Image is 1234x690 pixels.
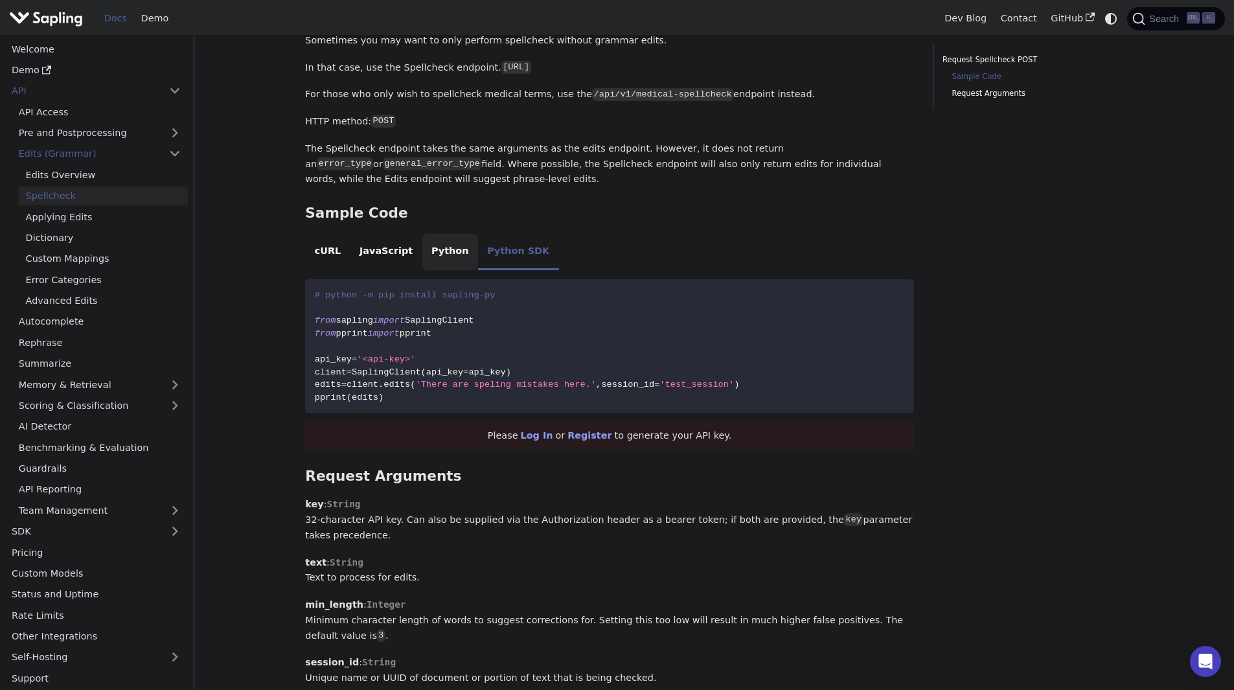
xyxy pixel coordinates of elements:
span: sapling [336,316,372,325]
span: from [315,316,336,325]
kbd: K [1202,12,1215,24]
p: Sometimes you may want to only perform spellcheck without grammar edits. [305,33,914,49]
a: Status and Uptime [5,585,188,604]
p: : Unique name or UUID of document or portion of text that is being checked. [305,655,914,686]
a: Sapling.ai [9,9,87,28]
li: Python SDK [478,234,559,270]
span: SaplingClient [405,316,474,325]
span: Integer [367,599,406,610]
span: 'There are speling mistakes here.' [415,380,596,389]
span: '<api-key>' [357,354,415,364]
a: GitHub [1044,8,1101,29]
a: Self-Hosting [5,648,188,667]
span: import [373,316,405,325]
span: api_key [468,367,505,377]
span: String [330,557,363,568]
span: api_key [315,354,352,364]
span: ( [421,367,426,377]
a: Dictionary [19,229,188,247]
code: 3 [377,629,385,642]
span: ( [347,393,352,402]
a: Edits (Grammar) [12,144,188,163]
span: = [463,367,468,377]
span: api_key [426,367,463,377]
code: error_type [317,157,373,170]
code: POST [371,115,396,128]
a: SDK [5,522,162,541]
p: : Minimum character length of words to suggest corrections for. Setting this too low will result ... [305,597,914,643]
span: pprint [400,328,431,338]
button: Switch between dark and light mode (currently system mode) [1102,9,1121,28]
h3: Sample Code [305,205,914,222]
p: The Spellcheck endpoint takes the same arguments as the edits endpoint. However, it does not retu... [305,141,914,187]
span: edits [352,393,378,402]
a: Other Integrations [5,627,188,646]
span: # python -m pip install sapling-py [315,290,496,300]
a: API [5,82,162,100]
a: Guardrails [12,459,188,478]
span: ) [378,393,383,402]
h3: Request Arguments [305,468,914,485]
a: Pre and Postprocessing [12,124,188,143]
strong: key [305,499,323,509]
a: Advanced Edits [19,292,188,310]
a: Error Categories [19,270,188,289]
a: Request Arguments [952,87,1114,100]
span: String [326,499,360,509]
button: Search (Ctrl+K) [1127,7,1224,30]
code: /api/v1/medical-spellcheck [592,88,733,101]
a: Docs [97,8,134,29]
span: . [378,380,383,389]
span: ( [410,380,415,389]
span: String [362,657,396,667]
a: Scoring & Classification [12,397,188,415]
strong: text [305,557,326,568]
button: Collapse sidebar category 'API' [162,82,188,100]
span: Search [1145,14,1187,24]
a: Demo [5,61,188,80]
a: Benchmarking & Evaluation [12,438,188,457]
a: Contact [994,8,1044,29]
a: Welcome [5,40,188,58]
strong: min_length [305,599,363,610]
a: Team Management [12,501,188,520]
span: client [347,380,378,389]
a: Support [5,669,188,687]
li: cURL [305,234,350,270]
a: Rephrase [12,333,188,352]
a: Demo [134,8,176,29]
a: Autocomplete [12,312,188,331]
span: session_id [601,380,654,389]
span: = [347,367,352,377]
a: Dev Blog [937,8,993,29]
a: Applying Edits [19,207,188,226]
span: edits [315,380,341,389]
span: ) [506,367,511,377]
a: Rate Limits [5,606,188,625]
a: API Access [12,102,188,121]
a: Pricing [5,543,188,562]
code: [URL] [501,61,531,74]
span: SaplingClient [352,367,421,377]
span: pprint [336,328,367,338]
span: pprint [315,393,347,402]
a: Request Spellcheck POST [943,54,1118,66]
p: : 32-character API key. Can also be supplied via the Authorization header as a bearer token; if b... [305,497,914,543]
span: import [368,328,400,338]
a: Spellcheck [19,187,188,205]
div: Open Intercom Messenger [1190,646,1221,677]
span: = [341,380,347,389]
span: , [596,380,601,389]
a: API Reporting [12,480,188,499]
div: Please or to generate your API key. [305,422,914,450]
span: = [654,380,659,389]
a: Sample Code [952,71,1114,83]
a: Edits Overview [19,165,188,184]
a: Custom Models [5,564,188,583]
span: = [352,354,357,364]
code: key [844,513,863,526]
p: : Text to process for edits. [305,555,914,586]
a: Summarize [12,354,188,373]
span: 'test_session' [659,380,734,389]
span: edits [383,380,410,389]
